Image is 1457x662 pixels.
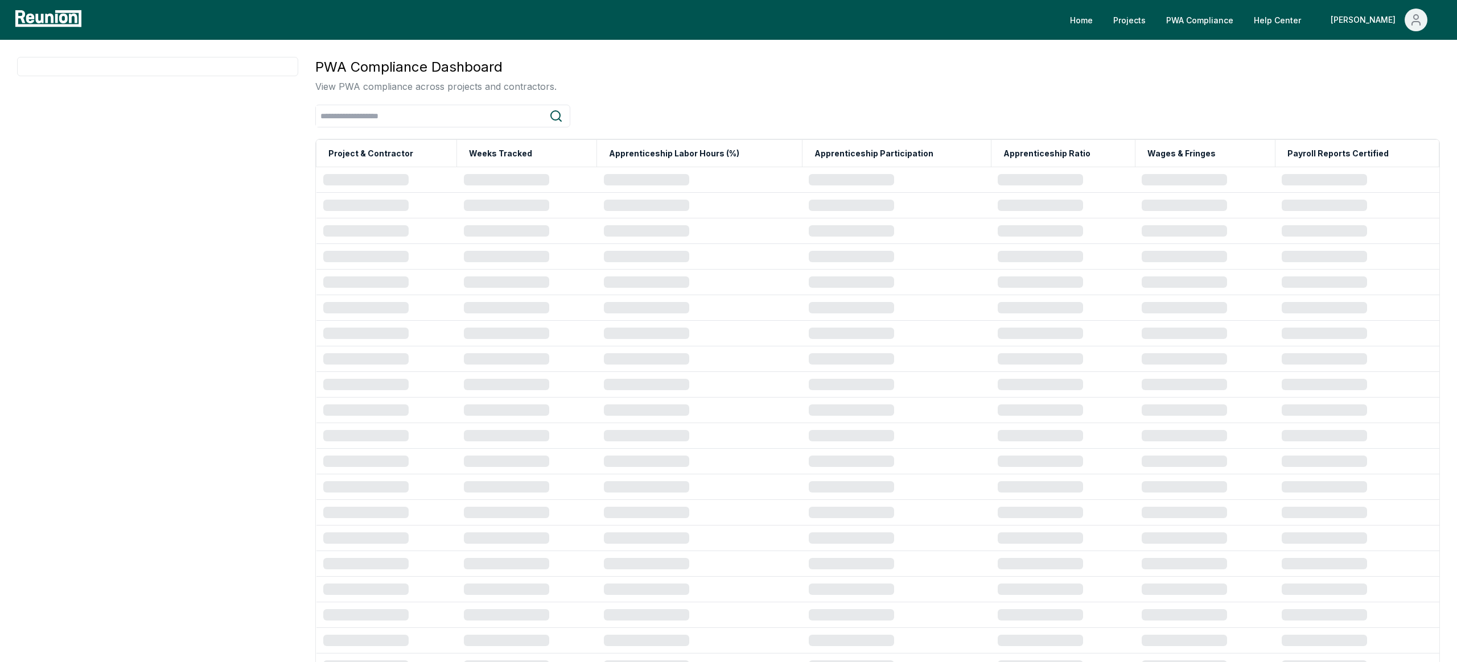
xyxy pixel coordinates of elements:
button: Apprenticeship Participation [812,142,936,165]
button: Apprenticeship Ratio [1001,142,1093,165]
a: Projects [1104,9,1155,31]
p: View PWA compliance across projects and contractors. [315,80,557,93]
button: Payroll Reports Certified [1285,142,1391,165]
a: Home [1061,9,1102,31]
a: Help Center [1245,9,1310,31]
button: Weeks Tracked [467,142,534,165]
button: [PERSON_NAME] [1322,9,1437,31]
button: Wages & Fringes [1145,142,1218,165]
button: Project & Contractor [326,142,415,165]
div: [PERSON_NAME] [1331,9,1400,31]
button: Apprenticeship Labor Hours (%) [607,142,742,165]
nav: Main [1061,9,1446,31]
a: PWA Compliance [1157,9,1242,31]
h3: PWA Compliance Dashboard [315,57,557,77]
